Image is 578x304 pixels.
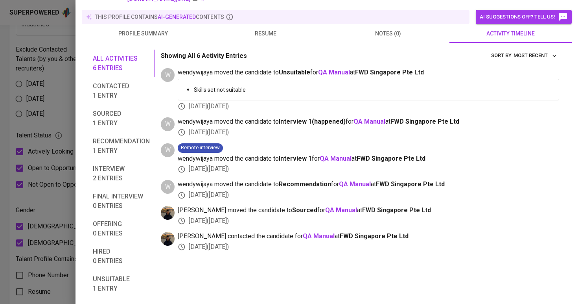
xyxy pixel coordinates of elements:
[178,144,223,152] span: Remote interview
[93,164,150,183] span: Interview 2 entries
[353,118,385,125] a: QA Manual
[318,69,350,76] a: QA Manual
[512,50,559,62] button: sort by
[93,219,150,238] span: Offering 0 entries
[161,206,175,220] img: aziz.farhan@glints.com
[194,86,552,94] p: Skills set not suitable
[357,155,425,162] span: FWD Singapore Pte Ltd
[178,243,559,252] div: [DATE] ( [DATE] )
[331,29,445,39] span: notes (0)
[178,165,559,174] div: [DATE] ( [DATE] )
[158,14,196,20] span: AI-generated
[93,247,150,266] span: Hired 0 entries
[178,68,559,77] span: wendywijaya moved the candidate to for at
[178,154,559,163] span: wendywijaya moved the candidate to for at
[178,128,559,137] div: [DATE] ( [DATE] )
[376,180,445,188] span: FWD Singapore Pte Ltd
[95,13,224,21] p: this profile contains contents
[161,117,175,131] div: W
[93,109,150,128] span: Sourced 1 entry
[161,232,175,246] img: aziz.farhan@glints.com
[93,192,150,211] span: Final interview 0 entries
[178,217,559,226] div: [DATE] ( [DATE] )
[279,180,331,188] b: Recommendation
[93,137,150,156] span: Recommendation 1 entry
[93,274,150,293] span: Unsuitable 1 entry
[480,12,568,22] span: AI suggestions off? Tell us!
[178,232,559,241] span: [PERSON_NAME] contacted the candidate for at
[161,143,175,157] div: W
[476,10,572,24] button: AI suggestions off? Tell us!
[178,206,559,215] span: [PERSON_NAME] moved the candidate to for at
[339,180,371,188] a: QA Manual
[93,54,150,73] span: All activities 6 entries
[93,82,150,100] span: Contacted 1 entry
[209,29,322,39] span: resume
[178,180,559,189] span: wendywijaya moved the candidate to for at
[362,206,431,214] span: FWD Singapore Pte Ltd
[279,118,346,125] b: Interview 1 ( happened )
[325,206,357,214] a: QA Manual
[491,52,512,58] span: sort by
[161,180,175,194] div: W
[340,232,409,240] span: FWD Singapore Pte Ltd
[292,206,317,214] b: Sourced
[178,117,559,126] span: wendywijaya moved the candidate to for at
[161,51,247,61] p: Showing All 6 Activity Entries
[303,232,335,240] a: QA Manual
[279,69,310,76] b: Unsuitable
[87,29,200,39] span: profile summary
[178,102,559,111] div: [DATE] ( [DATE] )
[514,51,557,60] span: Most Recent
[355,69,424,76] span: FWD Singapore Pte Ltd
[161,68,175,82] div: W
[390,118,459,125] span: FWD Singapore Pte Ltd
[454,29,567,39] span: activity timeline
[320,155,352,162] a: QA Manual
[178,191,559,200] div: [DATE] ( [DATE] )
[279,155,312,162] b: Interview 1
